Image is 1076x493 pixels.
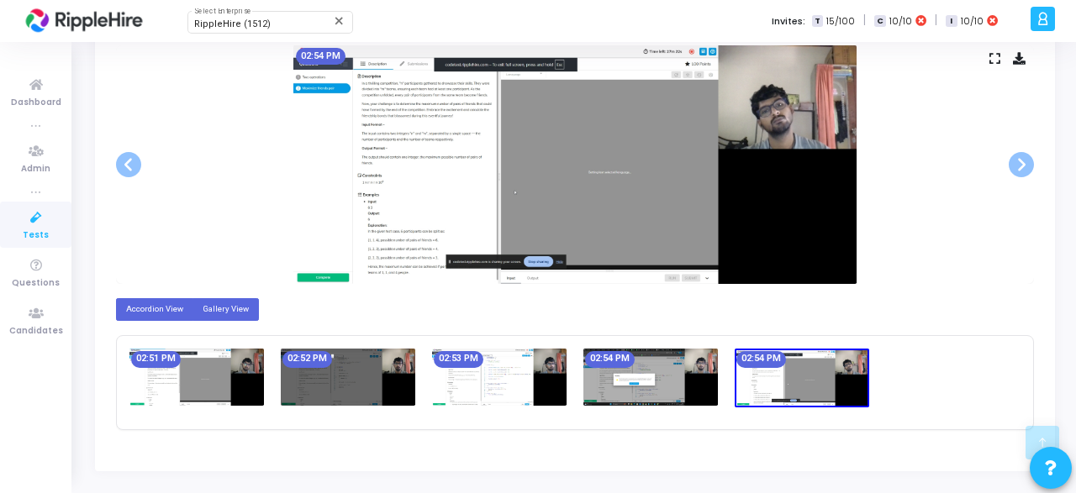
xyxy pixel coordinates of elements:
[889,14,912,29] span: 10/10
[772,14,805,29] label: Invites:
[116,298,193,321] label: Accordion View
[11,96,61,110] span: Dashboard
[296,48,345,65] mat-chip: 02:54 PM
[129,349,264,406] img: screenshot-1755854475110.jpeg
[23,228,49,243] span: Tests
[281,349,415,406] img: screenshot-1755854535153.jpeg
[736,351,786,368] mat-chip: 02:54 PM
[9,324,63,338] span: Candidates
[812,15,823,28] span: T
[21,4,147,38] img: logo
[961,14,984,29] span: 10/10
[585,351,635,368] mat-chip: 02:54 PM
[826,14,855,29] span: 15/100
[12,276,60,291] span: Questions
[131,351,181,368] mat-chip: 02:51 PM
[863,12,866,29] span: |
[193,298,259,321] label: Gallery View
[735,349,869,407] img: screenshot-1755854675078.jpeg
[583,349,718,406] img: screenshot-1755854644583.jpeg
[194,18,271,29] span: RippleHire (1512)
[21,162,50,176] span: Admin
[282,351,332,368] mat-chip: 02:52 PM
[432,349,567,406] img: screenshot-1755854595147.jpeg
[935,12,937,29] span: |
[946,15,957,28] span: I
[874,15,885,28] span: C
[333,14,346,28] mat-icon: Clear
[434,351,483,368] mat-chip: 02:53 PM
[293,45,857,284] img: screenshot-1755854675078.jpeg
